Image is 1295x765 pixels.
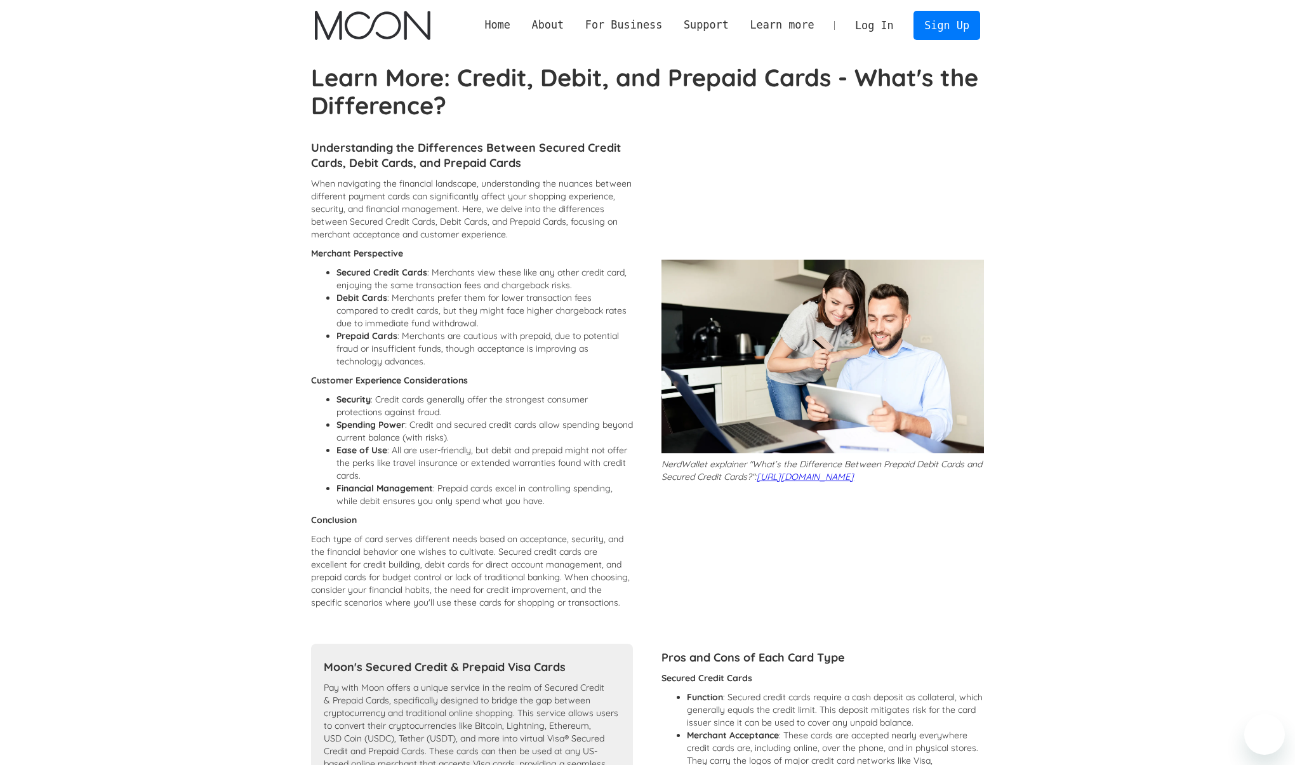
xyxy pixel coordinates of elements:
strong: Debit Cards [336,292,387,303]
li: : Merchants view these like any other credit card, enjoying the same transaction fees and chargeb... [336,266,634,291]
strong: Merchant Perspective [311,248,403,259]
a: home [315,11,430,40]
div: Learn more [750,17,814,33]
strong: Financial Management [336,482,433,494]
li: : Credit cards generally offer the strongest consumer protections against fraud. [336,393,634,418]
strong: Customer Experience Considerations [311,375,468,386]
div: About [521,17,574,33]
img: Moon Logo [315,11,430,40]
p: When navigating the financial landscape, understanding the nuances between different payment card... [311,177,634,241]
p: NerdWallet explainer "What’s the Difference Between Prepaid Debit Cards and Secured Credit Cards?": [661,458,984,483]
li: : Credit and secured credit cards allow spending beyond current balance (with risks). [336,418,634,444]
h4: Pros and Cons of Each Card Type [661,650,984,665]
strong: Spending Power [336,419,405,430]
div: Learn more [740,17,825,33]
strong: Learn More: Credit, Debit, and Prepaid Cards - What's the Difference? [311,62,978,121]
a: Home [474,17,521,33]
li: : All are user-friendly, but debit and prepaid might not offer the perks like travel insurance or... [336,444,634,482]
div: For Business [585,17,662,33]
div: For Business [574,17,673,33]
li: : Secured credit cards require a cash deposit as collateral, which generally equals the credit li... [687,691,984,729]
li: : Merchants are cautious with prepaid, due to potential fraud or insufficient funds, though accep... [336,329,634,368]
strong: Function [687,691,723,703]
strong: Ease of Use [336,444,387,456]
strong: Understanding the Differences Between Secured Credit Cards, Debit Cards, and Prepaid Cards [311,140,621,170]
p: ‍ [311,514,634,526]
strong: Secured Credit Cards [336,267,427,278]
strong: Security [336,394,371,405]
a: [URL][DOMAIN_NAME] [757,471,854,482]
div: Support [673,17,739,33]
a: Log In [844,11,904,39]
div: About [532,17,564,33]
li: : Merchants prefer them for lower transaction fees compared to credit cards, but they might face ... [336,291,634,329]
iframe: Button to launch messaging window [1244,714,1285,755]
div: Support [684,17,729,33]
strong: Prepaid Cards [336,330,397,342]
p: Each type of card serves different needs based on acceptance, security, and the financial behavio... [311,533,634,609]
strong: Merchant Acceptance [687,729,779,741]
strong: Conclusion [311,514,357,526]
li: : Prepaid cards excel in controlling spending, while debit ensures you only spend what you have. [336,482,634,507]
strong: Secured Credit Cards [661,672,752,684]
h4: Moon's Secured Credit & Prepaid Visa Cards [324,660,621,675]
a: Sign Up [913,11,980,39]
